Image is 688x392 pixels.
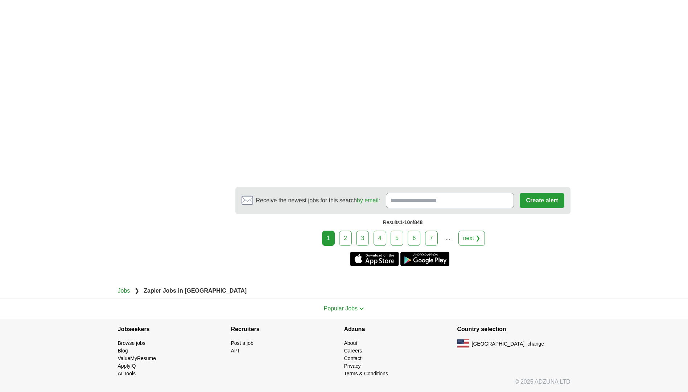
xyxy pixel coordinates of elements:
strong: Zapier Jobs in [GEOGRAPHIC_DATA] [144,288,247,294]
span: Popular Jobs [324,305,358,311]
button: change [527,340,544,348]
span: 848 [414,219,423,225]
span: ❯ [135,288,139,294]
a: AI Tools [118,371,136,376]
span: Receive the newest jobs for this search : [256,196,380,205]
a: Jobs [118,288,130,294]
a: Get the iPhone app [350,252,399,266]
div: ... [441,231,455,245]
a: Privacy [344,363,361,369]
a: 6 [408,231,420,246]
a: 4 [374,231,386,246]
a: Terms & Conditions [344,371,388,376]
a: Contact [344,355,362,361]
a: About [344,340,358,346]
div: Results of [235,214,570,231]
span: 1-10 [400,219,410,225]
img: US flag [457,339,469,348]
a: Careers [344,348,362,354]
span: [GEOGRAPHIC_DATA] [472,340,525,348]
button: Create alert [520,193,564,208]
img: toggle icon [359,307,364,310]
a: 2 [339,231,352,246]
div: © 2025 ADZUNA LTD [112,377,576,392]
a: next ❯ [458,231,485,246]
a: Post a job [231,340,254,346]
a: 5 [391,231,403,246]
a: by email [357,197,379,203]
a: Blog [118,348,128,354]
a: ApplyIQ [118,363,136,369]
a: 3 [356,231,369,246]
h4: Country selection [457,319,570,339]
a: API [231,348,239,354]
div: 1 [322,231,335,246]
a: 7 [425,231,438,246]
a: Get the Android app [400,252,449,266]
a: ValueMyResume [118,355,156,361]
a: Browse jobs [118,340,145,346]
